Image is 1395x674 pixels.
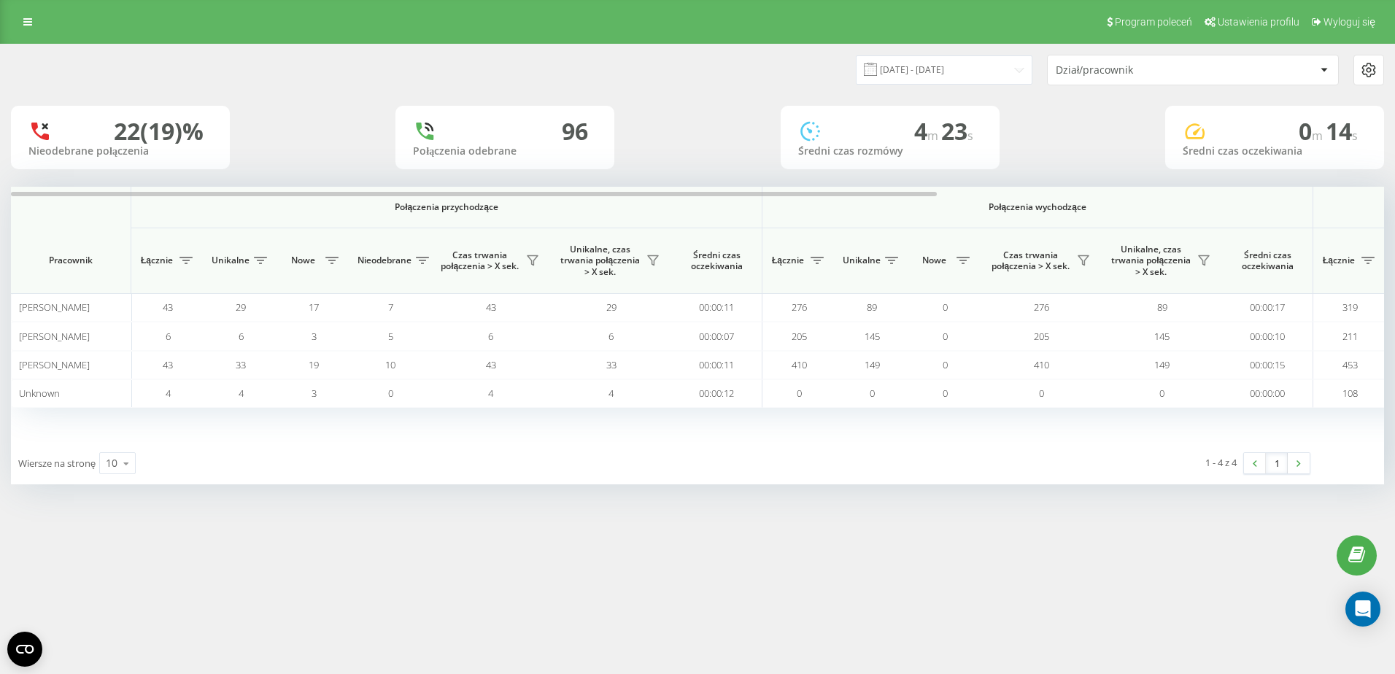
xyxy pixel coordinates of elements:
td: 00:00:10 [1222,322,1313,350]
span: 0 [1159,387,1164,400]
span: 410 [1034,358,1049,371]
span: s [967,128,973,144]
span: Łącznie [770,255,806,266]
span: Łącznie [1321,255,1357,266]
span: 7 [388,301,393,314]
span: 89 [1157,301,1167,314]
span: Średni czas oczekiwania [1233,249,1302,272]
span: 6 [166,330,171,343]
span: 4 [488,387,493,400]
span: 319 [1342,301,1358,314]
span: Ustawienia profilu [1218,16,1299,28]
span: Połączenia wychodzące [797,201,1279,213]
span: Czas trwania połączenia > X sek. [989,249,1073,272]
span: 89 [867,301,877,314]
span: 0 [797,387,802,400]
span: 4 [608,387,614,400]
span: [PERSON_NAME] [19,330,90,343]
span: 211 [1342,330,1358,343]
td: 00:00:11 [671,293,762,322]
span: Średni czas oczekiwania [682,249,751,272]
span: 43 [163,358,173,371]
div: Dział/pracownik [1056,64,1230,77]
span: 0 [870,387,875,400]
a: 1 [1266,453,1288,473]
span: Unknown [19,387,60,400]
span: m [1312,128,1326,144]
td: 00:00:00 [1222,379,1313,408]
span: Unikalne [843,255,881,266]
span: 29 [606,301,617,314]
span: 145 [865,330,880,343]
span: 19 [309,358,319,371]
span: 5 [388,330,393,343]
td: 00:00:12 [671,379,762,408]
span: 149 [1154,358,1170,371]
span: 3 [312,387,317,400]
span: Nowe [285,255,321,266]
div: Średni czas rozmówy [798,145,982,158]
span: 4 [914,115,941,147]
span: 10 [385,358,395,371]
span: 0 [943,387,948,400]
td: 00:00:17 [1222,293,1313,322]
span: 6 [488,330,493,343]
span: [PERSON_NAME] [19,358,90,371]
span: 453 [1342,358,1358,371]
span: 17 [309,301,319,314]
span: 33 [606,358,617,371]
span: 205 [1034,330,1049,343]
span: Unikalne, czas trwania połączenia > X sek. [1109,244,1193,278]
span: s [1352,128,1358,144]
span: 43 [486,301,496,314]
span: Unikalne, czas trwania połączenia > X sek. [558,244,642,278]
div: Open Intercom Messenger [1345,592,1380,627]
div: 10 [106,456,117,470]
span: 4 [239,387,244,400]
span: 0 [943,358,948,371]
div: Połączenia odebrane [413,145,597,158]
span: 6 [239,330,244,343]
div: 96 [562,117,588,145]
span: 410 [792,358,807,371]
span: Czas trwania połączenia > X sek. [438,249,522,272]
span: Wyloguj się [1323,16,1375,28]
span: Nowe [916,255,952,266]
span: Nieodebrane [358,255,411,266]
span: Wiersze na stronę [18,457,96,470]
button: Open CMP widget [7,632,42,667]
span: Łącznie [139,255,175,266]
span: 23 [941,115,973,147]
span: 108 [1342,387,1358,400]
span: 0 [1299,115,1326,147]
td: 00:00:07 [671,322,762,350]
span: Pracownik [23,255,118,266]
div: Nieodebrane połączenia [28,145,212,158]
span: 205 [792,330,807,343]
span: 4 [166,387,171,400]
span: 0 [1039,387,1044,400]
div: Średni czas oczekiwania [1183,145,1367,158]
span: 276 [792,301,807,314]
span: 43 [486,358,496,371]
span: [PERSON_NAME] [19,301,90,314]
span: m [927,128,941,144]
span: 43 [163,301,173,314]
div: 22 (19)% [114,117,204,145]
span: 33 [236,358,246,371]
span: 14 [1326,115,1358,147]
span: 3 [312,330,317,343]
span: Połączenia przychodzące [169,201,724,213]
span: 0 [943,301,948,314]
span: 0 [943,330,948,343]
div: 1 - 4 z 4 [1205,455,1237,470]
span: Unikalne [212,255,250,266]
span: 29 [236,301,246,314]
td: 00:00:15 [1222,351,1313,379]
span: Program poleceń [1115,16,1192,28]
td: 00:00:11 [671,351,762,379]
span: 276 [1034,301,1049,314]
span: 6 [608,330,614,343]
span: 0 [388,387,393,400]
span: 145 [1154,330,1170,343]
